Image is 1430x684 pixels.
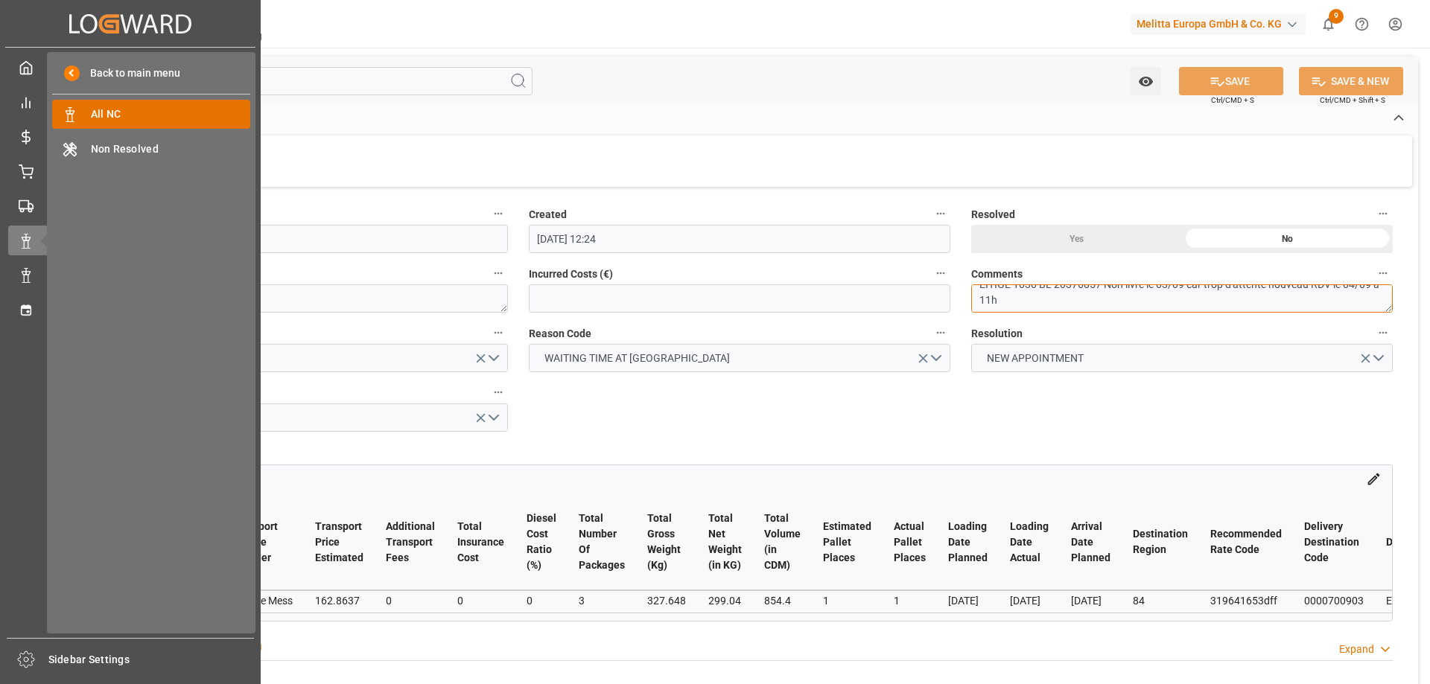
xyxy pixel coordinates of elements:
th: Actual Pallet Places [883,494,937,590]
button: Transport ID Logward * [489,263,508,283]
span: NEW APPOINTMENT [979,351,1091,366]
span: Reason Code [529,326,591,342]
th: Additional Transport Fees [375,494,446,590]
textarea: LITIGE 1030 BL 20376857 Non livré le 03/09 car trop d'attente nouveau RDV le 04/09 à 11h [971,284,1393,313]
input: DD-MM-YYYY HH:MM [86,225,508,253]
div: [DATE] [1010,592,1049,610]
th: Estimated Pallet Places [812,494,883,590]
th: Transport Price Estimated [304,494,375,590]
div: 327.648 [647,592,686,610]
button: Responsible Party [489,323,508,342]
span: Resolution [971,326,1023,342]
button: Updated [489,204,508,223]
button: Reason Code [931,323,950,342]
div: 162.8637 [315,592,363,610]
span: All NC [91,106,251,122]
button: open menu [529,344,950,372]
div: [DATE] [1071,592,1110,610]
div: 84 [1133,592,1188,610]
span: Incurred Costs (€) [529,266,613,282]
div: 1 [823,592,871,610]
th: Total Number Of Packages [568,494,636,590]
th: Delivery Destination Code [1293,494,1375,590]
div: Yes [971,225,1182,253]
th: Loading Date Planned [937,494,999,590]
span: Resolved [971,207,1015,223]
button: open menu [971,344,1393,372]
input: DD-MM-YYYY HH:MM [529,225,950,253]
span: Non Resolved [91,141,251,157]
button: Resolved [1373,204,1393,223]
a: Transport Management [8,191,252,220]
span: Sidebar Settings [48,652,255,668]
a: Non Resolved [52,134,250,163]
a: All NC [52,100,250,129]
th: Total Gross Weight (Kg) [636,494,697,590]
div: 0 [386,592,435,610]
div: 3 [579,592,625,610]
div: [DATE] [948,592,988,610]
button: Created [931,204,950,223]
th: Arrival Date Planned [1060,494,1122,590]
th: Total Net Weight (in KG) [697,494,753,590]
button: open menu [86,403,508,432]
button: Cost Ownership [489,383,508,402]
button: Melitta Europa GmbH & Co. KG [1131,10,1312,38]
th: Total Volume (in CDM) [753,494,812,590]
div: Expand [1339,642,1374,657]
a: Order Management [8,156,252,185]
span: 9 [1329,9,1344,24]
button: Help Center [1345,7,1379,41]
button: show 9 new notifications [1312,7,1345,41]
button: Comments [1373,263,1393,283]
div: 0 [457,592,504,610]
th: Total Insurance Cost [446,494,515,590]
button: Incurred Costs (€) [931,263,950,283]
th: Transport Service Provider [220,494,304,590]
button: open menu [86,344,508,372]
span: Ctrl/CMD + S [1211,95,1254,106]
a: Data Management [8,261,252,290]
a: My Cockpit [8,53,252,82]
th: Loading Date Actual [999,494,1060,590]
span: WAITING TIME AT [GEOGRAPHIC_DATA] [537,351,737,366]
div: Kuehne Mess [231,592,293,610]
input: Search Fields [69,67,533,95]
div: 319641653dff [1210,592,1282,610]
div: 0 [527,592,556,610]
th: Diesel Cost Ratio (%) [515,494,568,590]
th: Recommended Rate Code [1199,494,1293,590]
div: 0000700903 [1304,592,1364,610]
div: No [1182,225,1393,253]
button: Resolution [1373,323,1393,342]
a: Rate Management [8,122,252,151]
a: Timeslot Management [8,295,252,324]
button: SAVE [1179,67,1283,95]
span: Comments [971,266,1023,282]
span: Ctrl/CMD + Shift + S [1320,95,1385,106]
a: Control Tower [8,87,252,116]
span: Created [529,207,567,223]
div: 299.04 [708,592,742,610]
button: open menu [1131,67,1161,95]
div: Melitta Europa GmbH & Co. KG [1131,13,1306,35]
div: 854.4 [764,592,801,610]
button: SAVE & NEW [1299,67,1403,95]
textarea: 2d35b95226aa [86,284,508,313]
th: Destination Region [1122,494,1199,590]
span: Back to main menu [80,65,180,81]
div: 1 [894,592,926,610]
